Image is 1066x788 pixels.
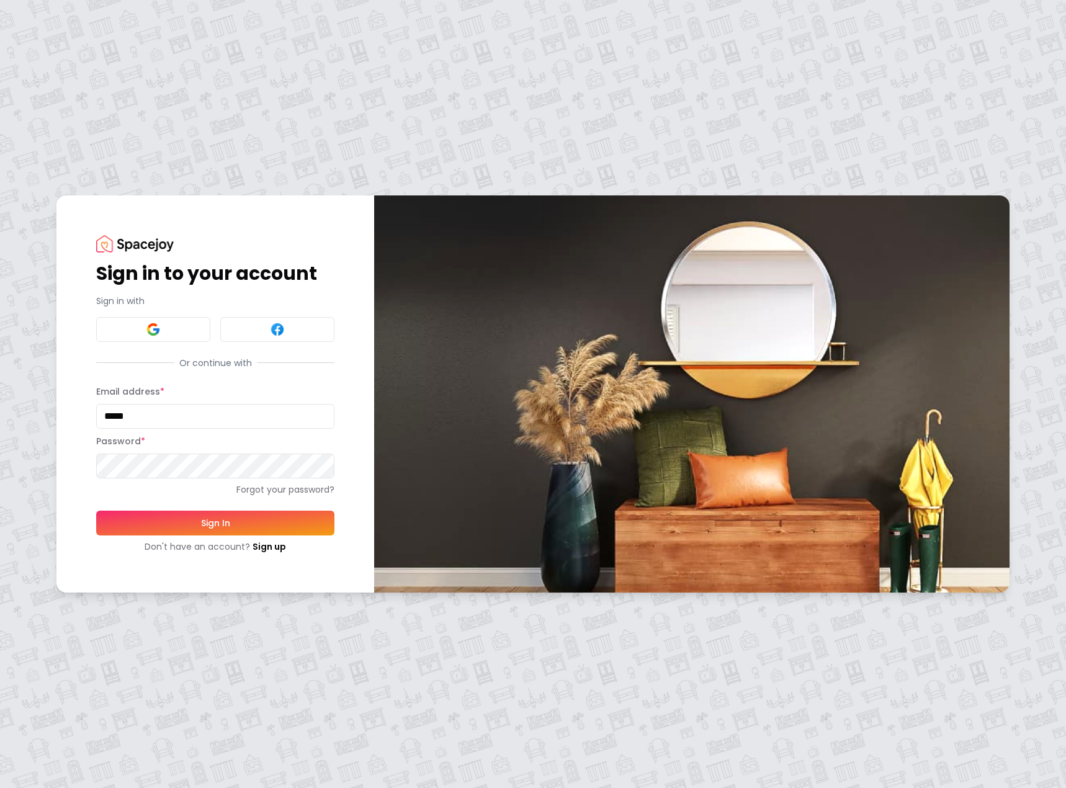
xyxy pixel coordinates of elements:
h1: Sign in to your account [96,262,334,285]
div: Don't have an account? [96,540,334,553]
label: Password [96,435,145,447]
p: Sign in with [96,295,334,307]
button: Sign In [96,511,334,535]
a: Sign up [253,540,286,553]
img: Google signin [146,322,161,337]
span: Or continue with [174,357,257,369]
img: Spacejoy Logo [96,235,174,252]
label: Email address [96,385,164,398]
img: Facebook signin [270,322,285,337]
img: banner [374,195,1010,592]
a: Forgot your password? [96,483,334,496]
